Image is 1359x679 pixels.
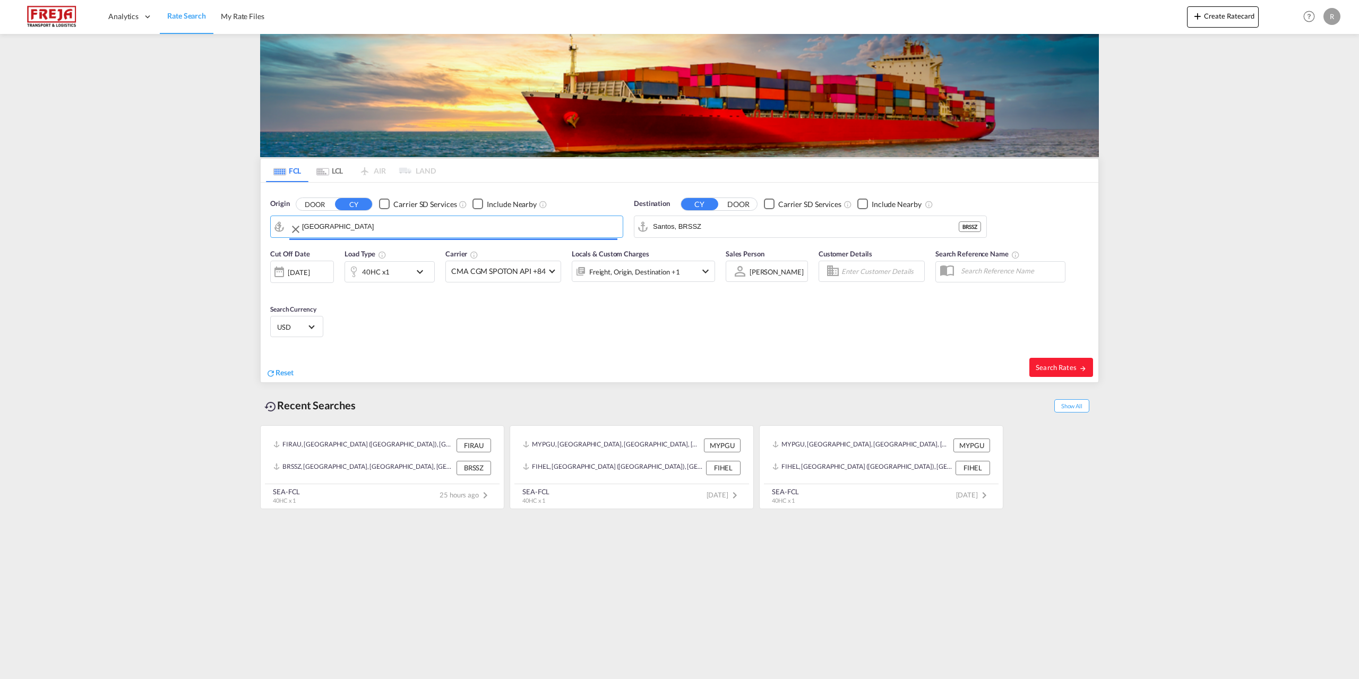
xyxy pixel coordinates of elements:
button: CY [681,198,718,210]
div: Include Nearby [872,199,922,210]
div: Recent Searches [260,393,360,417]
div: MYPGU [704,439,741,452]
div: MYPGU, Pasir Gudang, Johor, Malaysia, South East Asia, Asia Pacific [523,439,701,452]
span: Reset [276,368,294,377]
div: BRSSZ, Santos, Brazil, South America, Americas [273,461,454,475]
md-icon: icon-information-outline [378,251,386,259]
span: Help [1300,7,1318,25]
button: Clear Input [289,219,302,240]
recent-search-card: MYPGU, [GEOGRAPHIC_DATA], [GEOGRAPHIC_DATA], [GEOGRAPHIC_DATA], [GEOGRAPHIC_DATA], [GEOGRAPHIC_DA... [510,425,754,509]
input: Search by Port [653,219,959,235]
div: Carrier SD Services [393,199,457,210]
md-icon: icon-chevron-right [978,489,991,502]
span: [DATE] [707,491,741,499]
md-icon: Unchecked: Search for CY (Container Yard) services for all selected carriers.Checked : Search for... [844,200,852,209]
md-tab-item: FCL [266,159,308,182]
md-icon: icon-plus 400-fg [1191,10,1204,22]
div: SEA-FCL [273,487,300,496]
div: R [1323,8,1340,25]
span: [DATE] [956,491,991,499]
div: [PERSON_NAME] [750,268,804,276]
span: Destination [634,199,670,209]
div: icon-refreshReset [266,367,294,379]
button: icon-plus 400-fgCreate Ratecard [1187,6,1259,28]
md-checkbox: Checkbox No Ink [379,199,457,210]
md-select: Sales Person: Riika Nevalainen [749,264,805,279]
div: [DATE] [288,268,309,277]
span: Show All [1054,399,1089,412]
md-icon: icon-refresh [266,368,276,378]
span: Rate Search [167,11,206,20]
img: LCL+%26+FCL+BACKGROUND.png [260,34,1099,157]
div: FIHEL, Helsinki (Helsingfors), Finland, Northern Europe, Europe [523,461,703,475]
div: Freight Origin Destination Dock Stuffing [589,264,680,279]
span: Customer Details [819,250,872,258]
div: FIHEL [706,461,741,475]
md-icon: The selected Trucker/Carrierwill be displayed in the rate results If the rates are from another f... [470,251,478,259]
md-checkbox: Checkbox No Ink [764,199,841,210]
span: 40HC x 1 [772,497,795,504]
input: Enter Customer Details [841,263,921,279]
div: Origin DOOR CY Checkbox No InkUnchecked: Search for CY (Container Yard) services for all selected... [261,183,1098,382]
span: Search Rates [1036,363,1087,372]
div: SEA-FCL [522,487,549,496]
div: 40HC x1 [362,264,390,279]
md-icon: icon-backup-restore [264,400,277,413]
div: FIRAU [457,439,491,452]
span: Analytics [108,11,139,22]
div: 40HC x1icon-chevron-down [345,261,435,282]
md-icon: Unchecked: Search for CY (Container Yard) services for all selected carriers.Checked : Search for... [459,200,467,209]
div: SEA-FCL [772,487,799,496]
span: Origin [270,199,289,209]
div: FIHEL [956,461,990,475]
span: Load Type [345,250,386,258]
span: Cut Off Date [270,250,310,258]
recent-search-card: MYPGU, [GEOGRAPHIC_DATA], [GEOGRAPHIC_DATA], [GEOGRAPHIC_DATA], [GEOGRAPHIC_DATA], [GEOGRAPHIC_DA... [759,425,1003,509]
md-input-container: Helsinki (Helsingfors), FIHEL [271,216,623,237]
md-datepicker: Select [270,282,278,296]
md-icon: icon-chevron-down [414,265,432,278]
md-select: Select Currency: $ USDUnited States Dollar [276,319,317,334]
md-input-container: Santos, BRSSZ [634,216,986,237]
span: CMA CGM SPOTON API +84 [451,266,546,277]
recent-search-card: FIRAU, [GEOGRAPHIC_DATA] ([GEOGRAPHIC_DATA]), [GEOGRAPHIC_DATA], [GEOGRAPHIC_DATA], [GEOGRAPHIC_D... [260,425,504,509]
md-checkbox: Checkbox No Ink [857,199,922,210]
md-icon: Unchecked: Ignores neighbouring ports when fetching rates.Checked : Includes neighbouring ports w... [539,200,547,209]
md-icon: icon-chevron-right [479,489,492,502]
div: Freight Origin Destination Dock Stuffingicon-chevron-down [572,261,715,282]
img: 586607c025bf11f083711d99603023e7.png [16,5,88,29]
button: DOOR [720,198,757,210]
md-tab-item: LCL [308,159,351,182]
div: MYPGU, Pasir Gudang, Johor, Malaysia, South East Asia, Asia Pacific [772,439,951,452]
div: FIHEL, Helsinki (Helsingfors), Finland, Northern Europe, Europe [772,461,953,475]
span: 25 hours ago [440,491,492,499]
span: Sales Person [726,250,764,258]
md-icon: Unchecked: Ignores neighbouring ports when fetching rates.Checked : Includes neighbouring ports w... [925,200,933,209]
div: BRSSZ [959,221,981,232]
md-pagination-wrapper: Use the left and right arrow keys to navigate between tabs [266,159,436,182]
div: Include Nearby [487,199,537,210]
button: Search Ratesicon-arrow-right [1029,358,1093,377]
button: CY [335,198,372,210]
div: FIRAU, Raumo (Rauma), Finland, Northern Europe, Europe [273,439,454,452]
span: Search Reference Name [935,250,1020,258]
span: My Rate Files [221,12,264,21]
md-checkbox: Checkbox No Ink [472,199,537,210]
div: Carrier SD Services [778,199,841,210]
md-icon: Your search will be saved by the below given name [1011,251,1020,259]
span: 40HC x 1 [273,497,296,504]
button: DOOR [296,198,333,210]
input: Search by Port [302,219,617,235]
input: Search Reference Name [956,263,1065,279]
div: BRSSZ [457,461,491,475]
span: Search Currency [270,305,316,313]
div: Help [1300,7,1323,27]
span: USD [277,322,307,332]
div: [DATE] [270,261,334,283]
span: 40HC x 1 [522,497,545,504]
md-icon: icon-chevron-down [699,265,712,278]
md-icon: icon-arrow-right [1079,365,1087,372]
span: Carrier [445,250,478,258]
div: MYPGU [953,439,990,452]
